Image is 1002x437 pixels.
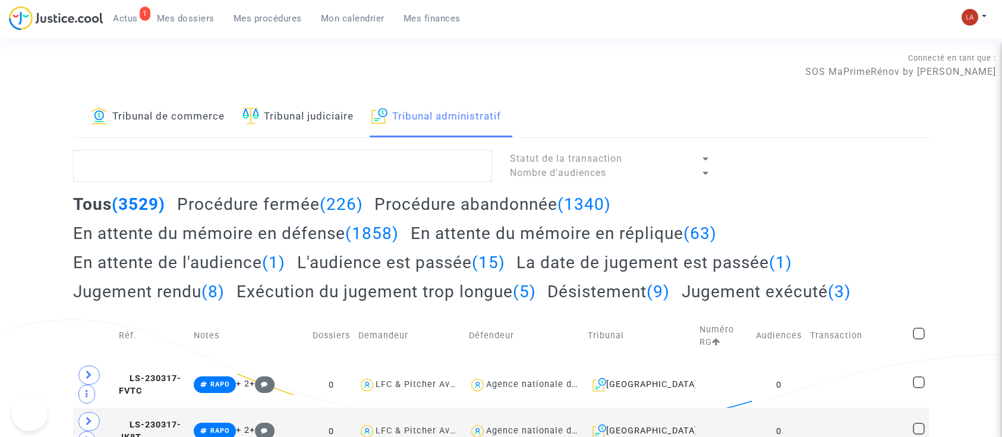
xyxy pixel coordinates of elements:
span: Statut de la transaction [510,153,622,164]
td: Numéro RG [695,310,752,361]
h2: Procédure fermée [177,194,363,215]
div: LFC & Pitcher Avocat [376,379,470,389]
a: 1Actus [103,10,147,27]
a: Tribunal judiciaire [242,97,354,137]
h2: En attente du mémoire en réplique [411,223,717,244]
span: RAPO [210,427,229,435]
td: Tribunal [584,310,695,361]
td: Notes [190,310,308,361]
img: jc-logo.svg [9,6,103,30]
div: [GEOGRAPHIC_DATA] [588,378,691,392]
h2: En attente de l'audience [73,252,285,273]
td: 0 [308,361,354,408]
a: Mon calendrier [311,10,394,27]
span: + 2 [236,379,250,389]
span: (1) [769,253,792,272]
span: (3529) [112,194,165,214]
a: Mes finances [394,10,470,27]
div: Agence nationale de l'habitat [486,379,617,389]
a: Mes dossiers [147,10,224,27]
span: + [250,425,275,435]
span: LS-230317-FVTC [119,373,181,397]
div: Agence nationale de l'habitat [486,426,617,436]
a: Tribunal administratif [371,97,501,137]
span: (9) [647,282,670,301]
img: icon-archive.svg [371,108,387,124]
img: 3f9b7d9779f7b0ffc2b90d026f0682a9 [962,9,978,26]
span: Mes finances [404,13,461,24]
img: icon-user.svg [358,376,376,394]
span: (1340) [557,194,611,214]
h2: L'audience est passée [297,252,505,273]
img: icon-user.svg [469,376,486,394]
td: Réf. [115,310,190,361]
h2: Jugement exécuté [682,281,851,302]
td: Audiences [752,310,806,361]
span: (15) [472,253,505,272]
span: Actus [113,13,138,24]
span: + [250,379,275,389]
h2: Désistement [547,281,670,302]
span: Nombre d'audiences [510,167,606,178]
td: 0 [752,361,806,408]
span: (1) [262,253,285,272]
div: LFC & Pitcher Avocat [376,426,470,436]
img: icon-archive.svg [593,378,606,392]
h2: Exécution du jugement trop longue [237,281,536,302]
span: (63) [683,224,717,243]
img: icon-banque.svg [91,108,108,124]
span: (1858) [345,224,399,243]
span: (5) [513,282,536,301]
a: Mes procédures [224,10,311,27]
td: Défendeur [465,310,584,361]
h2: Jugement rendu [73,281,225,302]
span: (3) [828,282,851,301]
span: (8) [201,282,225,301]
td: Dossiers [308,310,354,361]
h2: En attente du mémoire en défense [73,223,399,244]
h2: Procédure abandonnée [374,194,611,215]
h2: La date de jugement est passée [516,252,792,273]
span: RAPO [210,381,229,388]
span: Mon calendrier [321,13,385,24]
img: icon-faciliter-sm.svg [242,108,259,124]
span: (226) [320,194,363,214]
td: Demandeur [354,310,465,361]
a: Tribunal de commerce [91,97,225,137]
span: Mes procédures [234,13,302,24]
span: Connecté en tant que : [908,54,996,62]
div: 1 [140,7,150,21]
span: Mes dossiers [157,13,215,24]
td: Transaction [806,310,909,361]
iframe: Help Scout Beacon - Open [12,395,48,431]
h2: Tous [73,194,165,215]
span: + 2 [236,425,250,435]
